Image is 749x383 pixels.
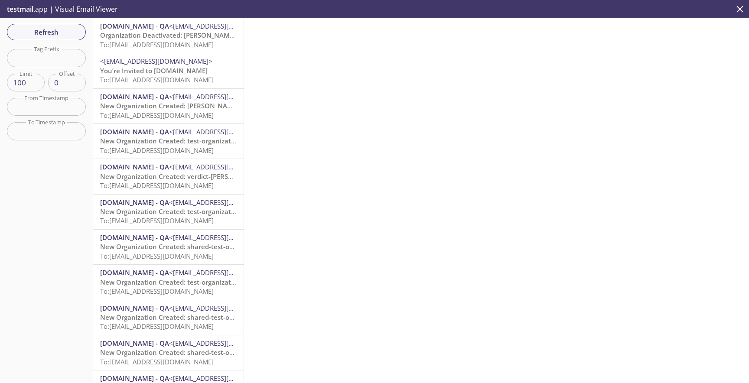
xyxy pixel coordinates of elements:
[100,304,169,312] span: [DOMAIN_NAME] - QA
[93,18,244,53] div: [DOMAIN_NAME] - QA<[EMAIL_ADDRESS][DOMAIN_NAME]>Organization Deactivated: [PERSON_NAME] Ltd 99To:...
[100,22,169,30] span: [DOMAIN_NAME] - QA
[100,136,320,145] span: New Organization Created: test-organization-asset-flow-1.20250912.8
[93,300,244,335] div: [DOMAIN_NAME] - QA<[EMAIL_ADDRESS][DOMAIN_NAME]>New Organization Created: shared-test-organizatio...
[169,374,281,383] span: <[EMAIL_ADDRESS][DOMAIN_NAME]>
[100,198,169,207] span: [DOMAIN_NAME] - QA
[169,22,281,30] span: <[EMAIL_ADDRESS][DOMAIN_NAME]>
[169,127,281,136] span: <[EMAIL_ADDRESS][DOMAIN_NAME]>
[93,265,244,299] div: [DOMAIN_NAME] - QA<[EMAIL_ADDRESS][DOMAIN_NAME]>New Organization Created: test-organization-creat...
[100,252,214,260] span: To: [EMAIL_ADDRESS][DOMAIN_NAME]
[100,207,286,216] span: New Organization Created: test-organization-1.20250912.8
[100,374,169,383] span: [DOMAIN_NAME] - QA
[100,322,214,331] span: To: [EMAIL_ADDRESS][DOMAIN_NAME]
[7,24,86,40] button: Refresh
[169,304,281,312] span: <[EMAIL_ADDRESS][DOMAIN_NAME]>
[100,162,169,171] span: [DOMAIN_NAME] - QA
[93,335,244,370] div: [DOMAIN_NAME] - QA<[EMAIL_ADDRESS][DOMAIN_NAME]>New Organization Created: shared-test-organizatio...
[93,195,244,229] div: [DOMAIN_NAME] - QA<[EMAIL_ADDRESS][DOMAIN_NAME]>New Organization Created: test-organization-1.202...
[93,159,244,194] div: [DOMAIN_NAME] - QA<[EMAIL_ADDRESS][DOMAIN_NAME]>New Organization Created: verdict-[PERSON_NAME]-1...
[100,57,212,65] span: <[EMAIL_ADDRESS][DOMAIN_NAME]>
[100,348,309,357] span: New Organization Created: shared-test-organization-1.20250912.8
[100,172,307,181] span: New Organization Created: verdict-[PERSON_NAME]-1.20250912.8
[100,268,169,277] span: [DOMAIN_NAME] - QA
[93,230,244,264] div: [DOMAIN_NAME] - QA<[EMAIL_ADDRESS][DOMAIN_NAME]>New Organization Created: shared-test-organizatio...
[169,268,281,277] span: <[EMAIL_ADDRESS][DOMAIN_NAME]>
[100,181,214,190] span: To: [EMAIL_ADDRESS][DOMAIN_NAME]
[100,101,265,110] span: New Organization Created: [PERSON_NAME] LLC 405
[100,75,214,84] span: To: [EMAIL_ADDRESS][DOMAIN_NAME]
[14,26,79,38] span: Refresh
[93,124,244,159] div: [DOMAIN_NAME] - QA<[EMAIL_ADDRESS][DOMAIN_NAME]>New Organization Created: test-organization-asset...
[93,89,244,123] div: [DOMAIN_NAME] - QA<[EMAIL_ADDRESS][DOMAIN_NAME]>New Organization Created: [PERSON_NAME] LLC 405To...
[100,339,169,347] span: [DOMAIN_NAME] - QA
[100,313,309,321] span: New Organization Created: shared-test-organization-1.20250912.8
[100,287,214,295] span: To: [EMAIL_ADDRESS][DOMAIN_NAME]
[100,127,169,136] span: [DOMAIN_NAME] - QA
[100,216,214,225] span: To: [EMAIL_ADDRESS][DOMAIN_NAME]
[100,146,214,155] span: To: [EMAIL_ADDRESS][DOMAIN_NAME]
[100,66,208,75] span: You’re Invited to [DOMAIN_NAME]
[169,233,281,242] span: <[EMAIL_ADDRESS][DOMAIN_NAME]>
[169,198,281,207] span: <[EMAIL_ADDRESS][DOMAIN_NAME]>
[169,162,281,171] span: <[EMAIL_ADDRESS][DOMAIN_NAME]>
[100,40,214,49] span: To: [EMAIL_ADDRESS][DOMAIN_NAME]
[100,92,169,101] span: [DOMAIN_NAME] - QA
[169,339,281,347] span: <[EMAIL_ADDRESS][DOMAIN_NAME]>
[100,357,214,366] span: To: [EMAIL_ADDRESS][DOMAIN_NAME]
[7,4,33,14] span: testmail
[100,242,309,251] span: New Organization Created: shared-test-organization-1.20250912.8
[100,278,342,286] span: New Organization Created: test-organization-creation-full-flow-1.20250912.8
[169,92,281,101] span: <[EMAIL_ADDRESS][DOMAIN_NAME]>
[100,111,214,120] span: To: [EMAIL_ADDRESS][DOMAIN_NAME]
[93,53,244,88] div: <[EMAIL_ADDRESS][DOMAIN_NAME]>You’re Invited to [DOMAIN_NAME]To:[EMAIL_ADDRESS][DOMAIN_NAME]
[100,31,257,39] span: Organization Deactivated: [PERSON_NAME] Ltd 99
[100,233,169,242] span: [DOMAIN_NAME] - QA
